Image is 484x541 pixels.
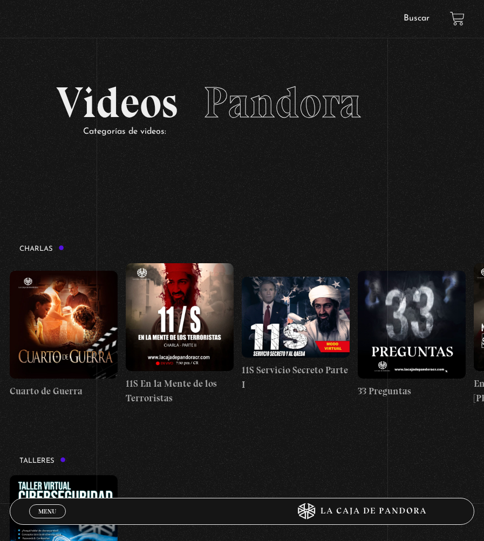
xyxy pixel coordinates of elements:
a: 11S En la Mente de los Terroristas [126,263,234,406]
h4: 11S Servicio Secreto Parte I [242,363,350,392]
h4: 33 Preguntas [358,384,466,399]
a: 11S Servicio Secreto Parte I [242,263,350,406]
span: Cerrar [35,517,60,525]
span: Menu [38,508,56,515]
a: Cuarto de Guerra [10,263,118,406]
a: 33 Preguntas [358,263,466,406]
span: Pandora [203,77,362,128]
h4: Cuarto de Guerra [10,384,118,399]
a: Buscar [404,14,430,23]
h2: Videos [56,81,428,124]
h3: Charlas [19,245,65,252]
a: View your shopping cart [450,11,465,26]
h4: 11S En la Mente de los Terroristas [126,376,234,406]
h3: Talleres [19,457,66,464]
p: Categorías de videos: [83,124,428,140]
